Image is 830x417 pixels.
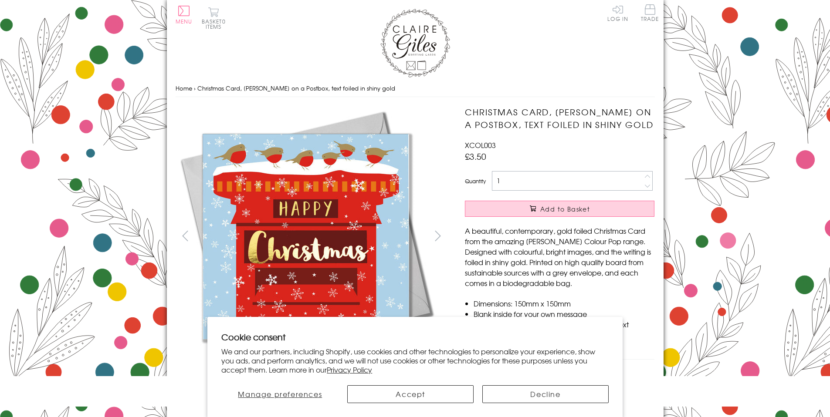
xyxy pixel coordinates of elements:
a: Trade [641,4,659,23]
span: Trade [641,4,659,21]
a: Privacy Policy [327,364,372,375]
button: Manage preferences [221,385,339,403]
label: Quantity [465,177,486,185]
span: £3.50 [465,150,486,162]
button: next [428,226,447,245]
button: Basket0 items [202,7,226,29]
img: Christmas Card, Robins on a Postbox, text foiled in shiny gold [175,106,437,367]
span: Manage preferences [238,389,322,399]
span: Christmas Card, [PERSON_NAME] on a Postbox, text foiled in shiny gold [197,84,395,92]
span: XCOL003 [465,140,496,150]
button: Accept [347,385,474,403]
a: Log In [607,4,628,21]
span: 0 items [206,17,226,30]
img: Claire Giles Greetings Cards [380,9,450,77]
span: Add to Basket [540,205,590,213]
button: Decline [482,385,609,403]
img: Christmas Card, Robins on a Postbox, text foiled in shiny gold [447,106,709,367]
button: Add to Basket [465,201,654,217]
a: Home [176,84,192,92]
p: We and our partners, including Shopify, use cookies and other technologies to personalize your ex... [221,347,609,374]
p: A beautiful, contemporary, gold foiled Christmas Card from the amazing [PERSON_NAME] Colour Pop r... [465,225,654,288]
li: Blank inside for your own message [474,309,654,319]
span: Menu [176,17,193,25]
li: Dimensions: 150mm x 150mm [474,298,654,309]
button: Menu [176,6,193,24]
span: › [194,84,196,92]
h1: Christmas Card, [PERSON_NAME] on a Postbox, text foiled in shiny gold [465,106,654,131]
h2: Cookie consent [221,331,609,343]
button: prev [176,226,195,245]
nav: breadcrumbs [176,80,655,98]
